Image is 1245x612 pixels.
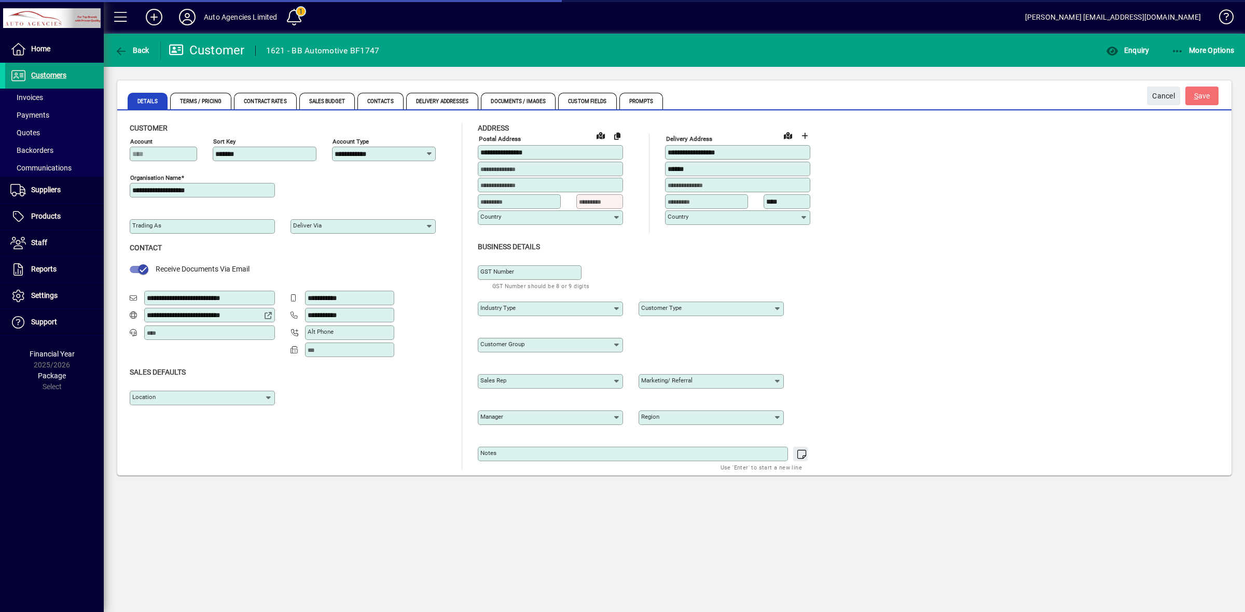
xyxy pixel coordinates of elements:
span: Sales Budget [299,93,355,109]
span: Suppliers [31,186,61,194]
span: Invoices [10,93,43,102]
mat-label: Region [641,413,659,420]
mat-label: Account [130,138,153,145]
span: Address [478,124,509,132]
mat-label: Customer type [641,304,682,311]
span: Payments [10,111,49,119]
span: S [1194,92,1198,100]
mat-label: Country [480,213,501,220]
button: Add [137,8,171,26]
span: Staff [31,238,47,247]
span: Documents / Images [481,93,556,109]
span: Home [31,45,50,53]
span: Financial Year [30,350,75,358]
button: Save [1185,87,1219,105]
a: Quotes [5,124,104,141]
mat-label: Trading as [132,222,161,229]
span: Delivery Addresses [406,93,479,109]
mat-label: GST Number [480,268,514,275]
button: Copy to Delivery address [609,127,626,144]
span: Business details [478,243,540,251]
span: Enquiry [1106,46,1149,54]
span: Details [128,93,168,109]
a: View on map [780,127,796,144]
a: Suppliers [5,177,104,203]
span: Customer [130,124,168,132]
mat-label: Location [132,393,156,401]
mat-label: Sort key [213,138,236,145]
span: Backorders [10,146,53,154]
button: More Options [1169,41,1237,60]
a: Payments [5,106,104,124]
mat-hint: Use 'Enter' to start a new line [721,461,802,473]
span: Reports [31,265,57,273]
mat-label: Marketing/ Referral [641,377,693,384]
button: Profile [171,8,204,26]
button: Cancel [1147,87,1180,105]
a: Knowledge Base [1211,2,1232,36]
span: Cancel [1152,88,1175,105]
a: Communications [5,159,104,177]
div: Customer [169,42,245,59]
a: Staff [5,230,104,256]
span: Receive Documents Via Email [156,265,250,273]
span: Settings [31,291,58,300]
span: Communications [10,164,72,172]
span: More Options [1171,46,1235,54]
span: Package [38,372,66,380]
div: 1621 - BB Automotive BF1747 [266,42,380,59]
span: Support [31,318,57,326]
span: Contract Rates [234,93,296,109]
span: Terms / Pricing [170,93,232,109]
a: Products [5,204,104,230]
mat-label: Organisation name [130,174,181,181]
mat-label: Customer group [480,340,524,348]
span: Products [31,212,61,220]
mat-label: Account Type [333,138,369,145]
a: Support [5,309,104,335]
span: Contacts [357,93,404,109]
span: Custom Fields [558,93,616,109]
mat-label: Notes [480,449,496,457]
span: Quotes [10,129,40,137]
mat-hint: GST Number should be 8 or 9 digits [492,280,590,292]
div: Auto Agencies Limited [204,9,278,25]
a: View on map [592,127,609,144]
a: Backorders [5,141,104,159]
a: Settings [5,283,104,309]
mat-label: Country [668,213,688,220]
button: Choose address [796,127,813,144]
div: [PERSON_NAME] [EMAIL_ADDRESS][DOMAIN_NAME] [1025,9,1201,25]
a: Invoices [5,89,104,106]
button: Back [112,41,152,60]
button: Enquiry [1103,41,1152,60]
mat-label: Deliver via [293,222,322,229]
span: Back [115,46,149,54]
span: Sales defaults [130,368,186,376]
span: ave [1194,88,1210,105]
app-page-header-button: Back [104,41,161,60]
mat-label: Industry type [480,304,516,311]
span: Customers [31,71,66,79]
mat-label: Sales rep [480,377,506,384]
a: Home [5,36,104,62]
a: Reports [5,257,104,282]
mat-label: Alt Phone [308,328,334,335]
span: Contact [130,244,162,252]
span: Prompts [619,93,663,109]
mat-label: Manager [480,413,503,420]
